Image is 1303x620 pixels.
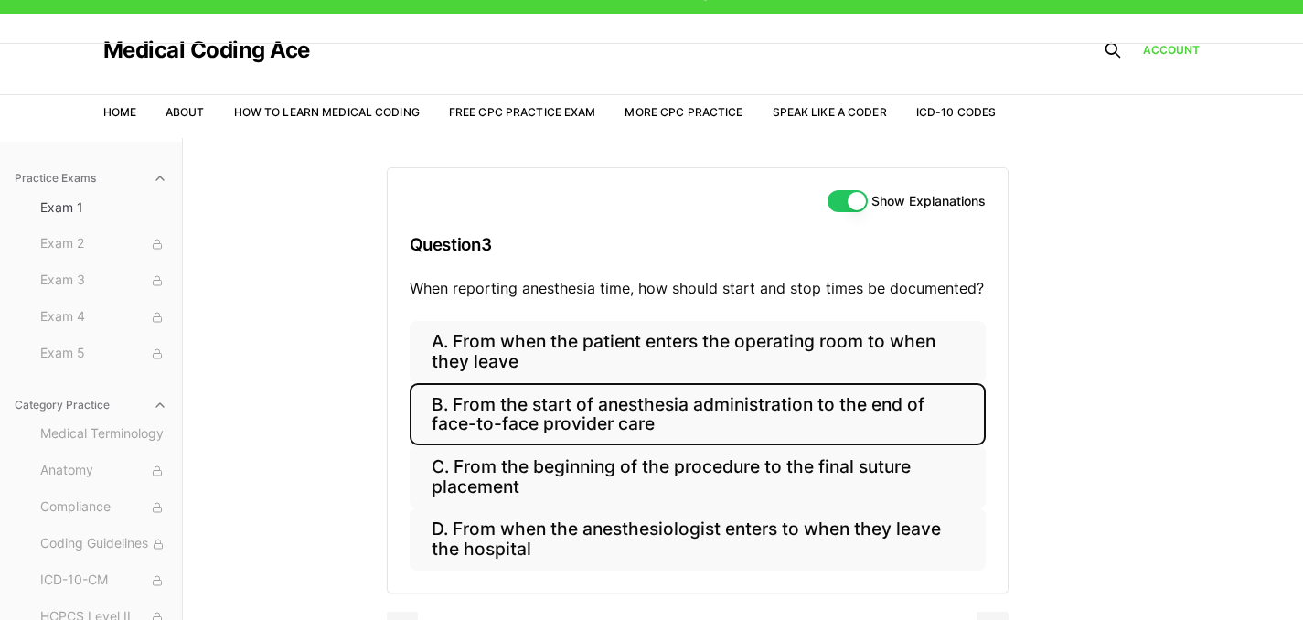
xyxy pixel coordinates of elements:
a: Free CPC Practice Exam [449,105,596,119]
button: Exam 1 [33,193,175,222]
span: Exam 2 [40,234,167,254]
button: Coding Guidelines [33,529,175,559]
button: D. From when the anesthesiologist enters to when they leave the hospital [410,508,986,571]
span: Medical Terminology [40,424,167,444]
button: C. From the beginning of the procedure to the final suture placement [410,445,986,508]
button: Compliance [33,493,175,522]
button: Exam 2 [33,230,175,259]
a: Home [103,105,136,119]
h3: Question 3 [410,218,986,272]
a: Account [1143,42,1201,59]
label: Show Explanations [871,195,986,208]
p: When reporting anesthesia time, how should start and stop times be documented? [410,277,986,299]
button: Exam 5 [33,339,175,369]
span: Anatomy [40,461,167,481]
span: Exam 1 [40,198,167,217]
a: About [166,105,205,119]
span: ICD-10-CM [40,571,167,591]
button: Category Practice [7,390,175,420]
a: Medical Coding Ace [103,39,310,61]
span: Exam 3 [40,271,167,291]
span: Exam 5 [40,344,167,364]
button: Anatomy [33,456,175,486]
button: Exam 4 [33,303,175,332]
a: How to Learn Medical Coding [234,105,420,119]
a: ICD-10 Codes [916,105,996,119]
a: More CPC Practice [625,105,742,119]
span: Coding Guidelines [40,534,167,554]
button: Medical Terminology [33,420,175,449]
button: ICD-10-CM [33,566,175,595]
a: Speak Like a Coder [773,105,887,119]
button: A. From when the patient enters the operating room to when they leave [410,321,986,383]
span: Exam 4 [40,307,167,327]
button: Practice Exams [7,164,175,193]
button: B. From the start of anesthesia administration to the end of face-to-face provider care [410,383,986,445]
button: Exam 3 [33,266,175,295]
span: Compliance [40,497,167,518]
